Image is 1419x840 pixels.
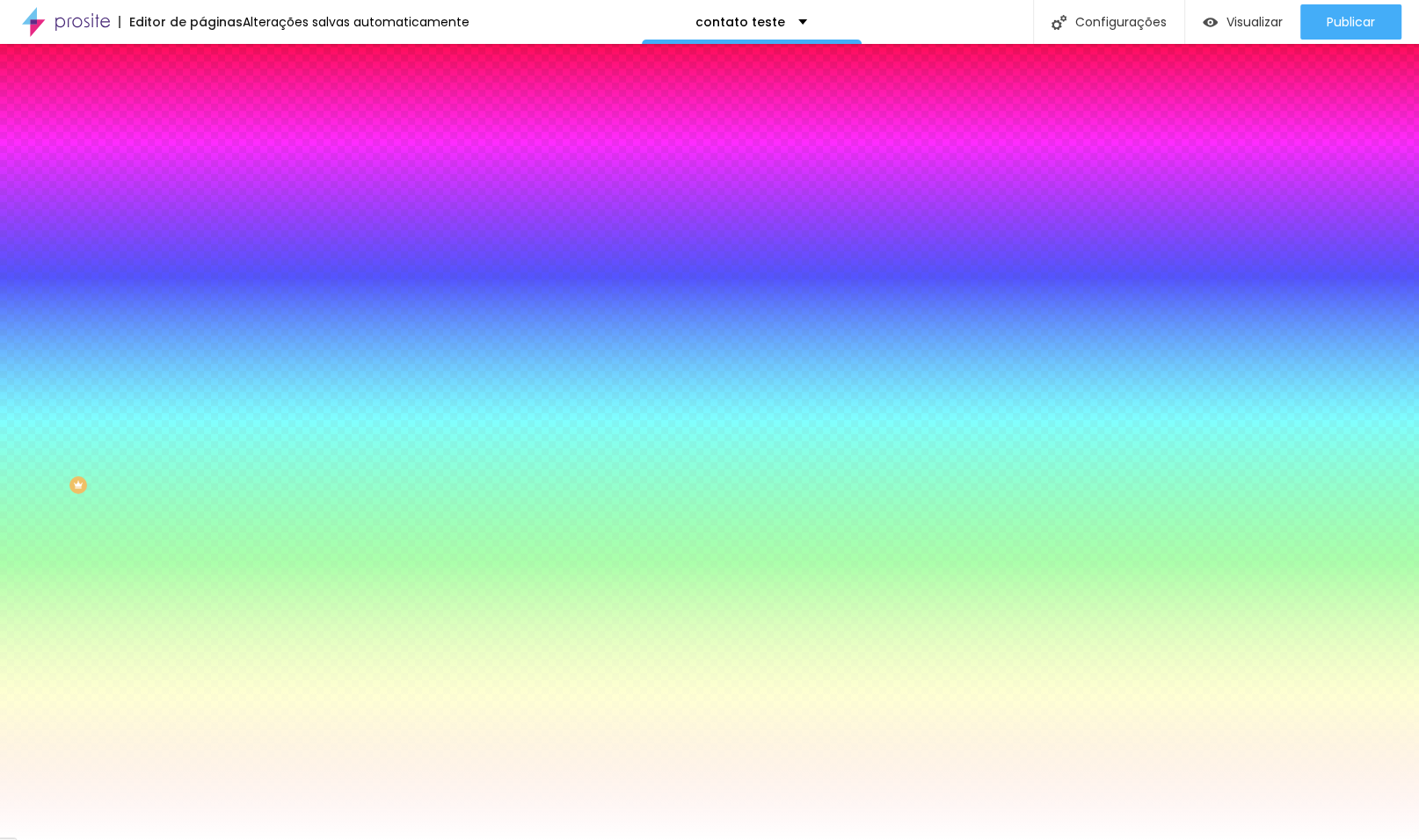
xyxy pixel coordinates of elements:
[1327,15,1375,29] span: Publicar
[1185,4,1300,40] button: Visualizar
[1226,15,1283,29] span: Visualizar
[1203,15,1218,30] img: view-1.svg
[1052,15,1066,30] img: Icone
[243,16,469,28] div: Alterações salvas automaticamente
[119,16,243,28] div: Editor de páginas
[1300,4,1401,40] button: Publicar
[695,16,785,28] p: contato teste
